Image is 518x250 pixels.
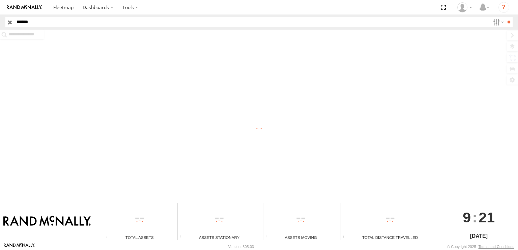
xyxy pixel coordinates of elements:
a: Visit our Website [4,243,35,250]
label: Search Filter Options [490,17,505,27]
img: rand-logo.svg [7,5,42,10]
div: Version: 305.03 [228,245,254,249]
div: Total number of assets current stationary. [178,235,188,240]
div: © Copyright 2025 - [447,245,514,249]
a: Terms and Conditions [479,245,514,249]
img: Rand McNally [3,216,91,227]
div: : [442,203,516,232]
div: [DATE] [442,232,516,240]
div: Assets Moving [263,235,338,240]
div: Total distance travelled by all assets within specified date range and applied filters [341,235,351,240]
div: Jose Goitia [455,2,474,12]
span: 9 [463,203,471,232]
div: Total Assets [104,235,175,240]
i: ? [498,2,509,13]
div: Assets Stationary [178,235,261,240]
div: Total number of assets current in transit. [263,235,274,240]
div: Total Distance Travelled [341,235,439,240]
div: Total number of Enabled Assets [104,235,114,240]
span: 21 [479,203,495,232]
